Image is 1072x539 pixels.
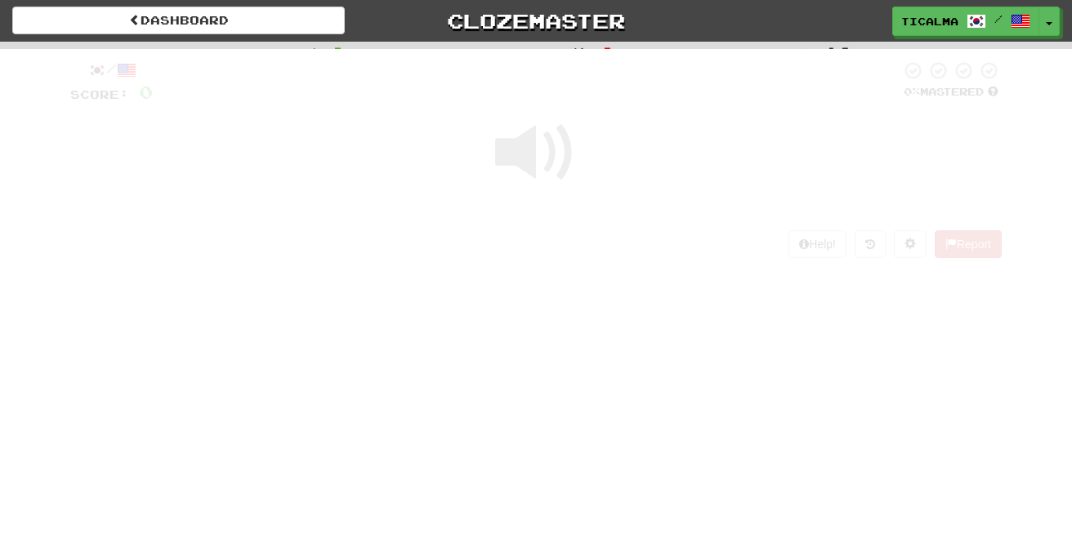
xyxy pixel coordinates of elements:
span: 0 [139,82,153,102]
span: : [796,47,814,61]
a: Clozemaster [369,7,702,35]
button: Round history (alt+y) [855,230,886,258]
span: : [572,47,590,61]
div: / [70,60,153,81]
span: Incorrect [458,46,561,62]
span: 0 % [904,85,920,98]
button: Report [935,230,1002,258]
a: Dashboard [12,7,345,34]
span: Correct [211,46,291,62]
span: 0 [601,43,614,63]
span: / [994,13,1003,24]
button: Help! [788,230,846,258]
span: : [302,47,320,61]
span: To go [727,46,784,62]
span: Score: [70,87,129,101]
div: Mastered [900,85,1002,100]
span: 0 [331,43,345,63]
a: ticalma / [892,7,1039,36]
span: ticalma [901,14,958,29]
span: 10 [824,43,852,63]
